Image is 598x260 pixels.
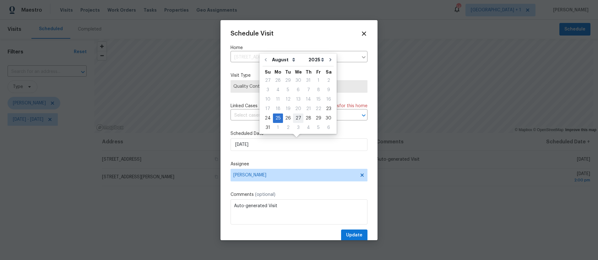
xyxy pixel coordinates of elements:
[273,95,283,104] div: Mon Aug 11 2025
[263,95,273,104] div: Sun Aug 10 2025
[313,86,323,94] div: 8
[323,76,334,85] div: Sat Aug 02 2025
[303,85,313,95] div: Thu Aug 07 2025
[263,123,273,132] div: 31
[231,45,367,51] label: Home
[323,85,334,95] div: Sat Aug 09 2025
[293,95,303,104] div: 13
[231,199,367,224] textarea: Auto-generated Visit
[346,231,362,239] span: Update
[303,123,313,132] div: Thu Sep 04 2025
[293,123,303,132] div: Wed Sep 03 2025
[313,113,323,123] div: Fri Aug 29 2025
[323,95,334,104] div: 16
[323,114,334,123] div: 30
[341,230,367,241] button: Update
[359,111,368,120] button: Open
[293,104,303,113] div: Wed Aug 20 2025
[263,113,273,123] div: Sun Aug 24 2025
[283,95,293,104] div: Tue Aug 12 2025
[313,95,323,104] div: 15
[293,113,303,123] div: Wed Aug 27 2025
[270,55,307,64] select: Month
[233,83,365,90] span: Quality Control
[263,85,273,95] div: Sun Aug 03 2025
[231,72,367,79] label: Visit Type
[323,123,334,132] div: Sat Sep 06 2025
[303,95,313,104] div: Thu Aug 14 2025
[303,123,313,132] div: 4
[283,104,293,113] div: 19
[263,76,273,85] div: 27
[283,113,293,123] div: Tue Aug 26 2025
[323,76,334,85] div: 2
[323,95,334,104] div: Sat Aug 16 2025
[313,104,323,113] div: 22
[273,76,283,85] div: Mon Jul 28 2025
[313,76,323,85] div: 1
[263,104,273,113] div: Sun Aug 17 2025
[273,104,283,113] div: Mon Aug 18 2025
[273,85,283,95] div: Mon Aug 04 2025
[313,123,323,132] div: Fri Sep 05 2025
[231,130,367,137] label: Scheduled Date
[326,70,332,74] abbr: Saturday
[261,53,270,66] button: Go to previous month
[273,104,283,113] div: 18
[323,113,334,123] div: Sat Aug 30 2025
[231,103,258,109] span: Linked Cases
[283,76,293,85] div: 29
[283,123,293,132] div: Tue Sep 02 2025
[313,123,323,132] div: 5
[295,70,302,74] abbr: Wednesday
[283,76,293,85] div: Tue Jul 29 2025
[313,95,323,104] div: Fri Aug 15 2025
[293,104,303,113] div: 20
[303,76,313,85] div: 31
[285,70,291,74] abbr: Tuesday
[293,76,303,85] div: 30
[323,104,334,113] div: 23
[313,114,323,123] div: 29
[323,86,334,94] div: 9
[265,70,271,74] abbr: Sunday
[303,86,313,94] div: 7
[263,114,273,123] div: 24
[263,95,273,104] div: 10
[231,111,350,120] input: Select cases
[263,123,273,132] div: Sun Aug 31 2025
[273,76,283,85] div: 28
[275,70,281,74] abbr: Monday
[273,123,283,132] div: 1
[361,30,367,37] span: Close
[326,53,335,66] button: Go to next month
[323,123,334,132] div: 6
[293,86,303,94] div: 6
[293,123,303,132] div: 3
[306,70,312,74] abbr: Thursday
[263,104,273,113] div: 17
[316,70,321,74] abbr: Friday
[313,104,323,113] div: Fri Aug 22 2025
[273,123,283,132] div: Mon Sep 01 2025
[273,95,283,104] div: 11
[303,114,313,123] div: 28
[283,104,293,113] div: Tue Aug 19 2025
[231,138,367,151] input: M/D/YYYY
[313,76,323,85] div: Fri Aug 01 2025
[307,55,326,64] select: Year
[303,104,313,113] div: 21
[263,76,273,85] div: Sun Jul 27 2025
[273,86,283,94] div: 4
[283,86,293,94] div: 5
[313,85,323,95] div: Fri Aug 08 2025
[283,123,293,132] div: 2
[255,192,275,197] span: (optional)
[283,85,293,95] div: Tue Aug 05 2025
[233,173,356,178] span: [PERSON_NAME]
[283,95,293,104] div: 12
[303,113,313,123] div: Thu Aug 28 2025
[231,191,367,198] label: Comments
[283,114,293,123] div: 26
[293,114,303,123] div: 27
